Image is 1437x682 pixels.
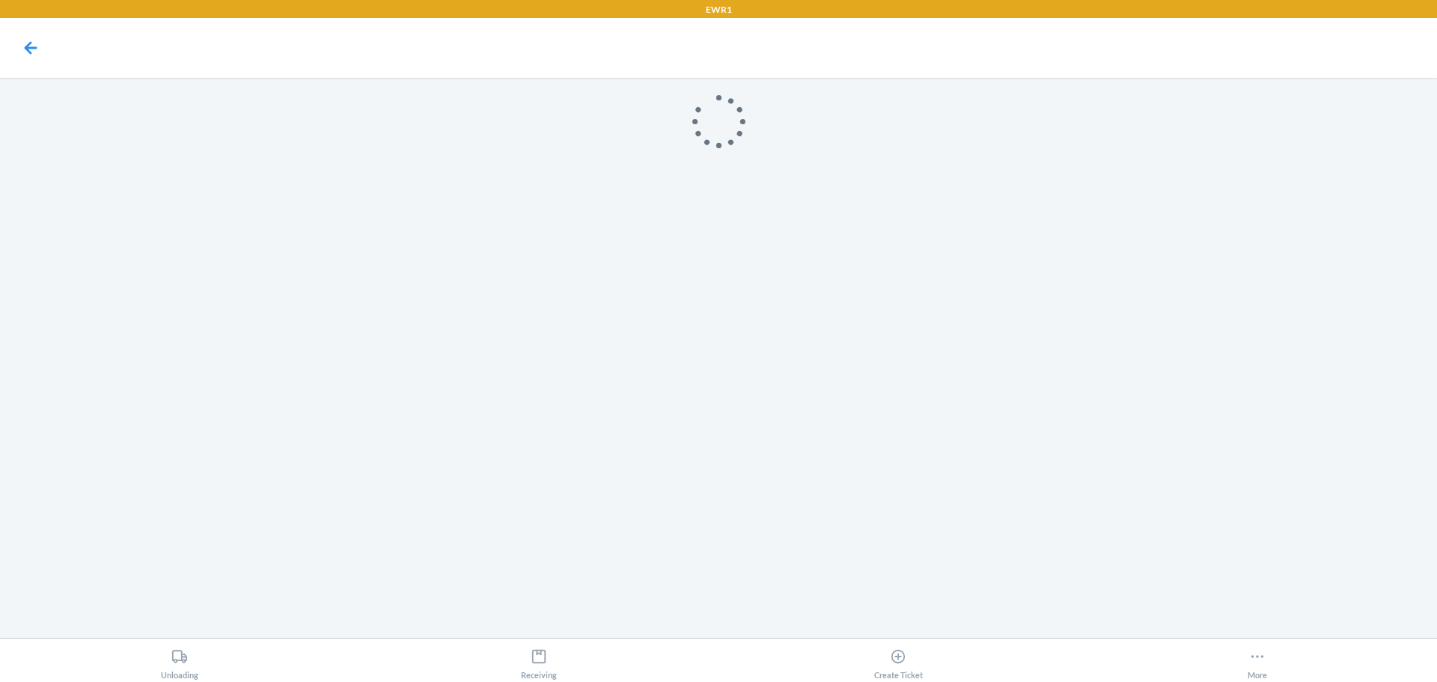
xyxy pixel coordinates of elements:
p: EWR1 [706,3,732,16]
div: Create Ticket [874,642,923,680]
button: Receiving [359,639,718,680]
button: Create Ticket [718,639,1078,680]
button: More [1078,639,1437,680]
div: More [1248,642,1267,680]
div: Receiving [521,642,557,680]
div: Unloading [161,642,198,680]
